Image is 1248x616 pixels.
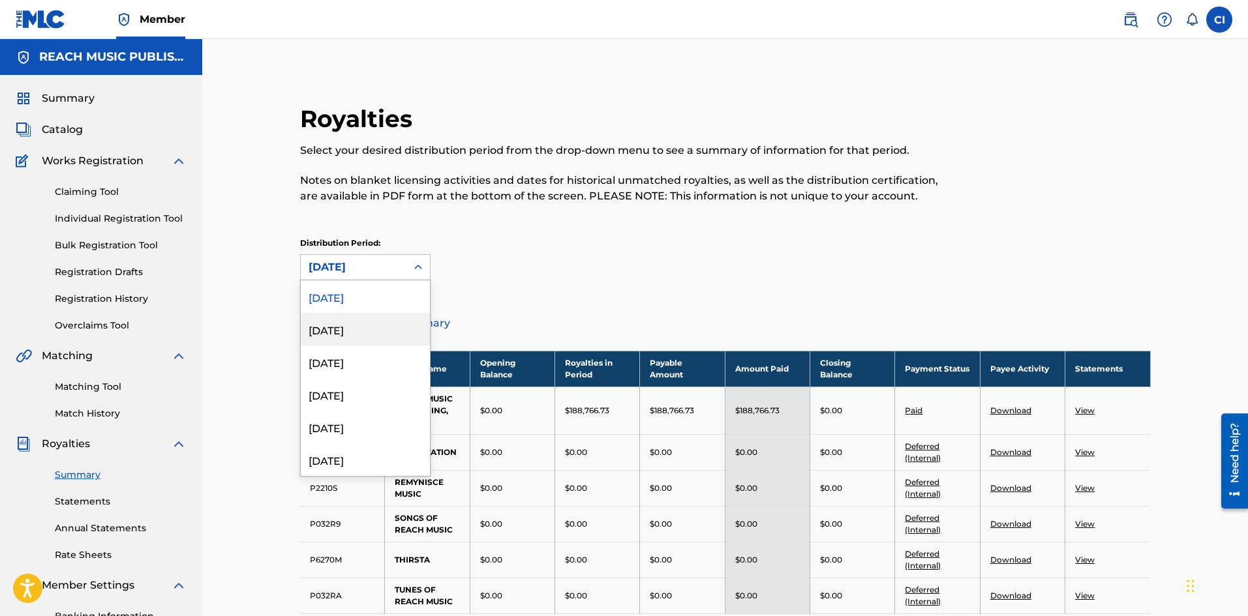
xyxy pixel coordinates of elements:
a: Download [990,555,1031,565]
p: $0.00 [820,405,842,417]
td: P6270M [300,542,385,578]
a: Match History [55,407,187,420]
a: Public Search [1118,7,1144,33]
p: $0.00 [650,518,672,530]
p: $0.00 [480,405,502,417]
a: View [1075,591,1095,600]
div: [DATE] [301,378,430,411]
a: Registration History [55,292,187,306]
p: $188,766.73 [735,405,780,417]
th: Closing Balance [810,351,895,387]
div: Notifications [1185,13,1198,26]
a: SummarySummary [16,91,95,106]
a: Download [990,447,1031,457]
a: View [1075,447,1095,457]
th: Payee Activity [980,351,1065,387]
th: Opening Balance [470,351,555,387]
p: $0.00 [735,482,757,494]
img: Top Rightsholder [116,12,132,27]
p: $0.00 [735,518,757,530]
div: User Menu [1206,7,1232,33]
a: Deferred (Internal) [905,441,941,463]
p: $0.00 [650,554,672,566]
p: Select your desired distribution period from the drop-down menu to see a summary of information f... [300,143,955,158]
a: View [1075,405,1095,415]
th: Payment Status [895,351,980,387]
p: $0.00 [565,518,587,530]
img: expand [171,578,187,593]
a: Summary [55,468,187,482]
div: [DATE] [301,411,430,443]
h5: REACH MUSIC PUBLISHING [39,50,187,65]
p: $0.00 [480,518,502,530]
p: $0.00 [480,554,502,566]
a: Deferred (Internal) [905,585,941,606]
a: Deferred (Internal) [905,477,941,499]
td: REMYNISCE MUSIC [385,470,470,506]
img: expand [171,348,187,364]
span: Catalog [42,122,83,138]
a: Individual Registration Tool [55,212,187,226]
a: CatalogCatalog [16,122,83,138]
th: Statements [1065,351,1150,387]
th: Payable Amount [640,351,725,387]
td: TUNES OF REACH MUSIC [385,578,470,613]
p: $0.00 [480,447,502,458]
p: $0.00 [820,447,842,458]
span: Member Settings [42,578,134,593]
td: SONGS OF REACH MUSIC [385,506,470,542]
p: $0.00 [735,554,757,566]
div: [DATE] [301,313,430,345]
a: Download [990,519,1031,529]
div: Help [1151,7,1178,33]
iframe: Resource Center [1211,409,1248,514]
a: View [1075,483,1095,493]
img: Matching [16,348,32,364]
a: Registration Drafts [55,265,187,279]
img: Catalog [16,122,31,138]
div: [DATE] [301,280,430,313]
span: Royalties [42,436,90,452]
a: Deferred (Internal) [905,549,941,570]
p: $0.00 [565,554,587,566]
img: Accounts [16,50,31,65]
span: Matching [42,348,93,364]
p: $0.00 [650,482,672,494]
a: View [1075,519,1095,529]
p: $0.00 [735,590,757,602]
h2: Royalties [300,104,419,134]
p: $188,766.73 [650,405,694,417]
img: Royalties [16,436,31,452]
img: Summary [16,91,31,106]
p: Distribution Period: [300,237,431,249]
a: Download [990,591,1031,600]
a: Matching Tool [55,380,187,394]
p: $0.00 [480,590,502,602]
p: $0.00 [565,482,587,494]
p: $0.00 [735,447,757,458]
span: Summary [42,91,95,106]
div: [DATE] [301,345,430,378]
a: Download [990,483,1031,493]
a: Claiming Tool [55,185,187,199]
a: Rate Sheets [55,548,187,562]
a: Paid [905,405,922,415]
img: Member Settings [16,578,31,593]
p: $0.00 [650,447,672,458]
iframe: Chat Widget [1183,553,1248,616]
img: Works Registration [16,153,33,169]
div: [DATE] [301,443,430,476]
div: [DATE] [309,259,399,275]
a: Bulk Registration Tool [55,239,187,252]
p: $0.00 [820,518,842,530]
img: MLC Logo [16,10,66,29]
span: Works Registration [42,153,144,169]
td: P2210S [300,470,385,506]
a: Overclaims Tool [55,319,187,332]
p: $0.00 [650,590,672,602]
p: $0.00 [820,590,842,602]
a: Distribution Summary [300,308,1151,339]
p: $0.00 [480,482,502,494]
